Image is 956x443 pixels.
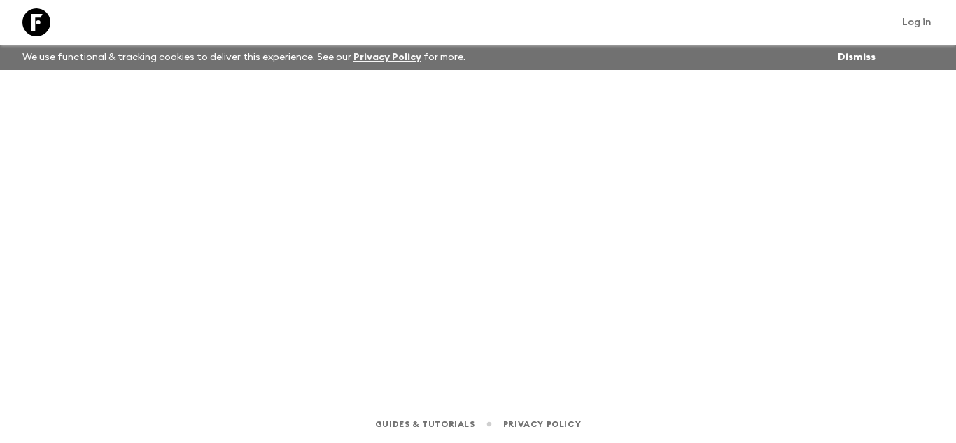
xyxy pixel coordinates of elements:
[353,52,421,62] a: Privacy Policy
[894,13,939,32] a: Log in
[503,416,581,432] a: Privacy Policy
[834,48,879,67] button: Dismiss
[375,416,475,432] a: Guides & Tutorials
[17,45,471,70] p: We use functional & tracking cookies to deliver this experience. See our for more.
